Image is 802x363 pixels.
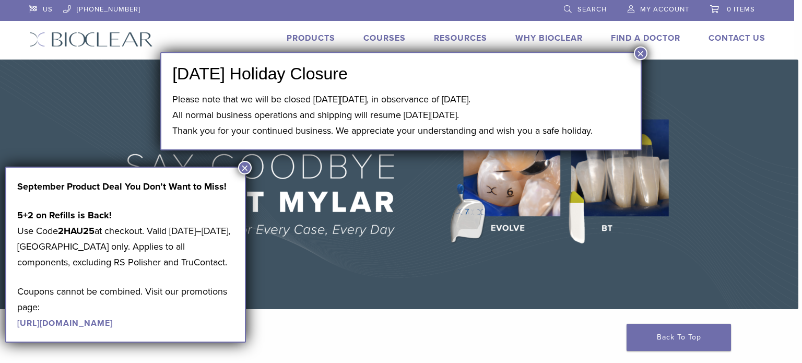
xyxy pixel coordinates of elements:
[287,33,335,43] a: Products
[611,33,680,43] a: Find A Doctor
[709,33,765,43] a: Contact Us
[640,5,689,14] span: My Account
[363,33,406,43] a: Courses
[29,32,153,47] img: Bioclear
[577,5,607,14] span: Search
[627,324,731,351] a: Back To Top
[727,5,755,14] span: 0 items
[434,33,487,43] a: Resources
[515,33,583,43] a: Why Bioclear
